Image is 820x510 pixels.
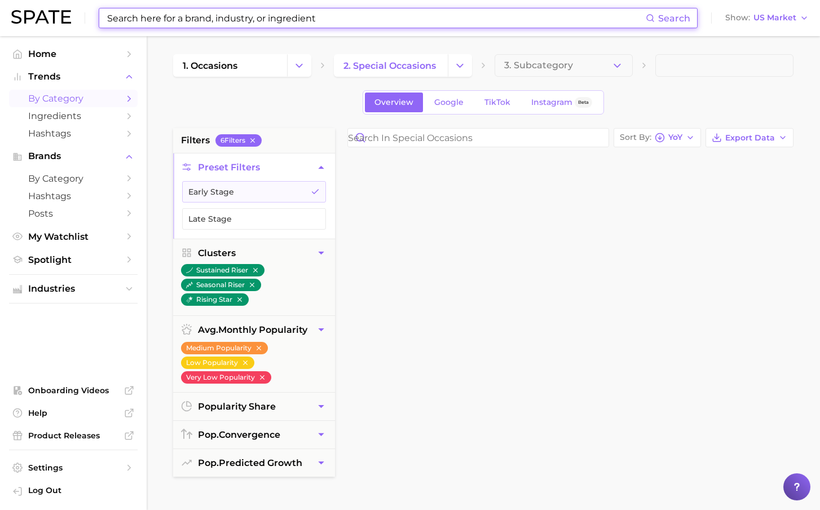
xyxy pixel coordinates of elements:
a: Overview [365,93,423,112]
span: Overview [374,98,413,107]
button: seasonal riser [181,279,261,291]
abbr: popularity index [198,429,219,440]
img: sustained riser [186,267,193,274]
span: Onboarding Videos [28,385,118,395]
span: filters [181,134,210,147]
span: Sort By [620,134,651,140]
span: by Category [28,173,118,184]
a: InstagramBeta [522,93,602,112]
span: Brands [28,151,118,161]
a: by Category [9,170,138,187]
a: 1. occasions [173,54,287,77]
span: Show [725,15,750,21]
span: Spotlight [28,254,118,265]
span: 3. Subcategory [504,60,573,71]
button: 6Filters [215,134,262,147]
span: US Market [753,15,796,21]
span: Industries [28,284,118,294]
abbr: popularity index [198,458,219,468]
span: monthly popularity [198,324,307,335]
span: Instagram [531,98,572,107]
span: Hashtags [28,191,118,201]
button: avg.monthly popularity [173,316,335,344]
button: Trends [9,68,138,85]
button: pop.convergence [173,421,335,449]
button: Low Popularity [181,357,254,369]
span: Product Releases [28,430,118,441]
span: YoY [668,134,682,140]
a: Google [425,93,473,112]
button: popularity share [173,393,335,420]
img: SPATE [11,10,71,24]
span: Trends [28,72,118,82]
a: by Category [9,90,138,107]
span: Log Out [28,485,129,495]
span: My Watchlist [28,231,118,242]
span: Home [28,49,118,59]
span: Ingredients [28,111,118,121]
span: Help [28,408,118,418]
button: rising star [181,293,249,306]
button: ShowUS Market [722,11,812,25]
button: sustained riser [181,264,264,276]
button: Late Stage [182,208,326,230]
a: Posts [9,205,138,222]
img: seasonal riser [186,282,193,288]
button: Preset Filters [173,153,335,181]
span: Posts [28,208,118,219]
button: Medium Popularity [181,342,268,354]
span: Export Data [725,133,775,143]
button: Early Stage [182,181,326,203]
a: Onboarding Videos [9,382,138,399]
span: convergence [198,429,280,440]
a: TikTok [475,93,520,112]
span: Hashtags [28,128,118,139]
span: Google [434,98,464,107]
a: Product Releases [9,427,138,444]
a: Hashtags [9,187,138,205]
span: Beta [578,98,589,107]
span: 1. occasions [183,60,237,71]
a: Settings [9,459,138,476]
abbr: average [198,324,218,335]
span: 2. special occasions [343,60,436,71]
a: Hashtags [9,125,138,142]
a: Ingredients [9,107,138,125]
span: TikTok [484,98,510,107]
img: rising star [186,296,193,303]
span: by Category [28,93,118,104]
a: Home [9,45,138,63]
a: 2. special occasions [334,54,448,77]
button: pop.predicted growth [173,449,335,477]
button: Change Category [448,54,472,77]
button: Industries [9,280,138,297]
input: Search here for a brand, industry, or ingredient [106,8,646,28]
a: My Watchlist [9,228,138,245]
span: popularity share [198,401,276,412]
button: Sort ByYoY [614,128,701,147]
button: Very Low Popularity [181,371,271,384]
button: 3. Subcategory [495,54,633,77]
button: Export Data [706,128,793,147]
span: Settings [28,463,118,473]
span: Search [658,13,690,24]
button: Brands [9,148,138,165]
button: Clusters [173,239,335,267]
button: Change Category [287,54,311,77]
span: predicted growth [198,458,302,468]
input: Search in special occasions [348,129,609,147]
span: Clusters [198,248,236,258]
a: Log out. Currently logged in with e-mail lhutcherson@kwtglobal.com. [9,482,138,501]
span: Preset Filters [198,162,260,173]
a: Spotlight [9,251,138,269]
a: Help [9,405,138,421]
